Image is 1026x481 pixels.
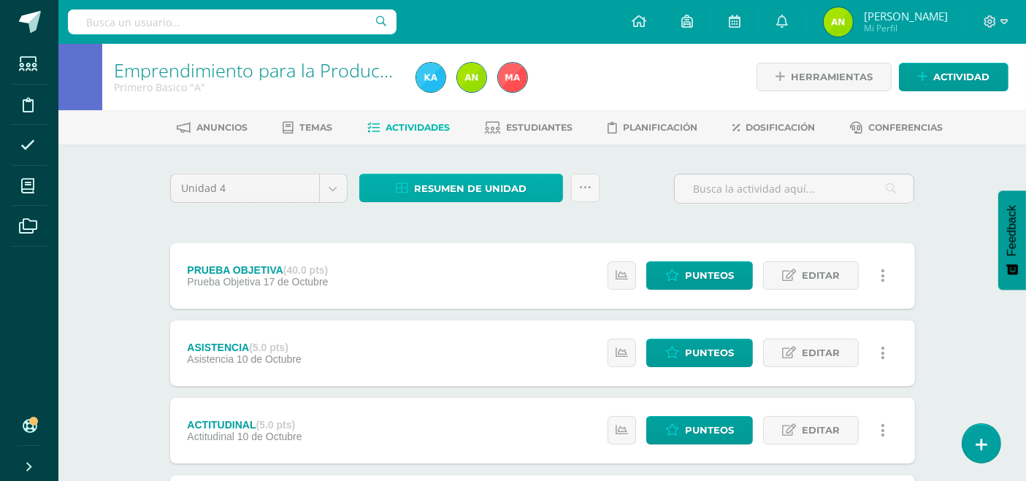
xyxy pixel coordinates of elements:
span: Punteos [685,339,734,366]
a: Punteos [646,339,753,367]
span: Unidad 4 [182,174,308,202]
a: Resumen de unidad [359,174,563,202]
a: Conferencias [850,116,943,139]
span: Dosificación [746,122,815,133]
div: ASISTENCIA [187,342,301,353]
button: Feedback - Mostrar encuesta [998,191,1026,290]
a: Anuncios [177,116,248,139]
strong: (5.0 pts) [249,342,288,353]
img: 0e30a1b9d0f936b016857a7067cac0ae.png [457,63,486,92]
span: Mi Perfil [864,22,948,34]
span: Punteos [685,417,734,444]
span: [PERSON_NAME] [864,9,948,23]
span: 10 de Octubre [237,353,302,365]
span: Editar [802,339,840,366]
a: Punteos [646,416,753,445]
a: Actividad [899,63,1008,91]
a: Unidad 4 [171,174,347,202]
strong: (5.0 pts) [256,419,296,431]
img: 0e30a1b9d0f936b016857a7067cac0ae.png [824,7,853,36]
span: Actividad [933,64,989,91]
span: Feedback [1006,205,1019,256]
span: Punteos [685,262,734,289]
span: Resumen de unidad [414,175,527,202]
span: Estudiantes [506,122,573,133]
span: Herramientas [791,64,873,91]
span: 17 de Octubre [264,276,329,288]
a: Emprendimiento para la Productividad [114,58,434,82]
span: 10 de Octubre [237,431,302,442]
span: Editar [802,262,840,289]
img: 258196113818b181416f1cb94741daed.png [416,63,445,92]
span: Prueba Objetiva [187,276,260,288]
span: Conferencias [868,122,943,133]
strong: (40.0 pts) [283,264,328,276]
h1: Emprendimiento para la Productividad [114,60,399,80]
span: Actividades [386,122,450,133]
a: Actividades [367,116,450,139]
a: Estudiantes [485,116,573,139]
input: Busca la actividad aquí... [675,174,914,203]
div: ACTITUDINAL [187,419,302,431]
span: Actitudinal [187,431,234,442]
span: Planificación [623,122,697,133]
a: Dosificación [732,116,815,139]
span: Anuncios [196,122,248,133]
span: Asistencia [187,353,234,365]
img: 0183f867e09162c76e2065f19ee79ccf.png [498,63,527,92]
a: Planificación [608,116,697,139]
span: Temas [299,122,332,133]
span: Editar [802,417,840,444]
a: Herramientas [757,63,892,91]
a: Temas [283,116,332,139]
div: PRUEBA OBJETIVA [187,264,328,276]
input: Busca un usuario... [68,9,397,34]
div: Primero Basico 'A' [114,80,399,94]
a: Punteos [646,261,753,290]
